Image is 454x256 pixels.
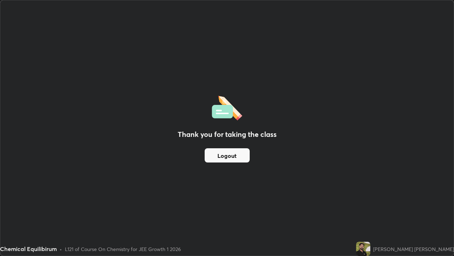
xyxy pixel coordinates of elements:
[178,129,277,140] h2: Thank you for taking the class
[356,242,370,256] img: d4ceb94013f44135ba1f99c9176739bb.jpg
[60,245,62,253] div: •
[205,148,250,162] button: Logout
[65,245,181,253] div: L121 of Course On Chemistry for JEE Growth 1 2026
[212,94,242,121] img: offlineFeedback.1438e8b3.svg
[373,245,454,253] div: [PERSON_NAME] [PERSON_NAME]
